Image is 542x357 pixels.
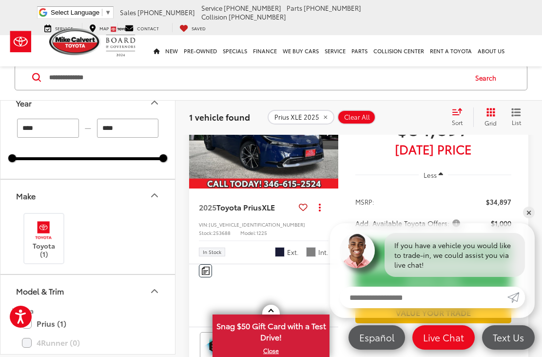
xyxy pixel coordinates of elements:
[0,180,176,211] button: MakeMake
[287,3,302,12] span: Parts
[322,35,348,66] a: Service
[213,315,329,345] span: Snag $50 Gift Card with a Test Drive!
[37,23,80,32] a: Service
[51,9,111,16] a: Select Language​
[51,9,99,16] span: Select Language
[149,285,160,297] div: Model & Trim
[137,25,159,31] span: Contact
[120,8,136,17] span: Sales
[203,250,221,254] span: In Stock
[181,35,220,66] a: Pre-Owned
[2,26,39,58] img: Toyota
[348,325,405,350] a: Español
[213,229,231,236] span: 253688
[250,35,280,66] a: Finance
[0,87,176,119] button: YearYear
[274,113,319,121] span: Prius XLE 2025
[262,201,275,212] span: XLE
[473,107,504,127] button: Grid View
[447,107,473,127] button: Select sort value
[287,248,299,257] span: Ext.
[280,35,322,66] a: WE BUY CARS
[151,35,162,66] a: Home
[149,97,160,109] div: Year
[82,124,94,132] span: —
[424,170,437,179] span: Less
[354,331,399,343] span: Español
[355,197,374,207] span: MSRP:
[475,35,507,66] a: About Us
[201,12,227,21] span: Collision
[24,219,64,258] label: Toyota (1)
[504,107,528,127] button: List View
[220,35,250,66] a: Specials
[311,198,329,215] button: Actions
[22,334,154,351] label: 4Runner (0)
[306,247,316,257] span: Lt. Gray
[427,35,475,66] a: Rent a Toyota
[507,287,525,308] a: Submit
[48,66,466,89] input: Search by Make, Model, or Keyword
[162,35,181,66] a: New
[97,119,159,138] input: maximum
[355,218,462,228] span: Add. Available Toyota Offers:
[82,23,116,32] a: Map
[488,331,529,343] span: Text Us
[355,115,511,139] span: $34,897
[105,9,111,16] span: ▼
[268,110,334,125] button: remove Prius%20XLE%202025
[149,190,160,202] div: Make
[340,287,507,308] input: Enter your message
[486,197,511,207] span: $34,897
[385,233,525,277] div: If you have a vehicle you would like to trade-in, we could assist you via live chat!
[229,12,286,21] span: [PHONE_NUMBER]
[202,267,210,275] img: Comments
[99,25,109,31] span: Map
[355,218,464,228] button: Add. Available Toyota Offers:
[201,3,222,12] span: Service
[199,201,216,212] span: 2025
[275,247,285,257] span: Reservoir Blue
[319,203,321,211] span: dropdown dots
[412,325,475,350] a: Live Chat
[340,233,375,268] img: Agent profile photo
[355,144,511,154] span: [DATE] PRICE
[16,98,32,107] div: Year
[17,119,79,138] input: minimum
[337,110,376,125] button: Clear All
[452,118,463,126] span: Sort
[49,28,101,55] img: Mike Calvert Toyota
[0,275,176,307] button: Model & TrimModel & Trim
[192,25,206,31] span: Saved
[344,113,370,121] span: Clear All
[189,111,250,123] span: 1 vehicle found
[199,229,213,236] span: Stock:
[22,315,154,332] label: Prius (1)
[256,229,267,236] span: 1225
[199,264,212,277] button: Comments
[491,218,511,228] span: $1,000
[484,119,497,127] span: Grid
[55,25,73,31] span: Service
[209,221,305,228] span: [US_VEHICLE_IDENTIFICATION_NUMBER]
[199,202,295,212] a: 2025Toyota PriusXLE
[466,65,510,90] button: Search
[318,248,329,257] span: Int.
[30,219,57,242] img: Mike Calvert Toyota in Houston, TX)
[224,3,281,12] span: [PHONE_NUMBER]
[117,23,166,32] a: Contact
[216,201,262,212] span: Toyota Prius
[137,8,195,17] span: [PHONE_NUMBER]
[16,286,64,295] div: Model & Trim
[199,221,209,228] span: VIN:
[370,35,427,66] a: Collision Center
[172,23,213,32] a: My Saved Vehicles
[304,3,361,12] span: [PHONE_NUMBER]
[16,191,36,200] div: Make
[12,306,34,315] span: Toyota
[482,325,535,350] a: Text Us
[348,35,370,66] a: Parts
[418,331,469,343] span: Live Chat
